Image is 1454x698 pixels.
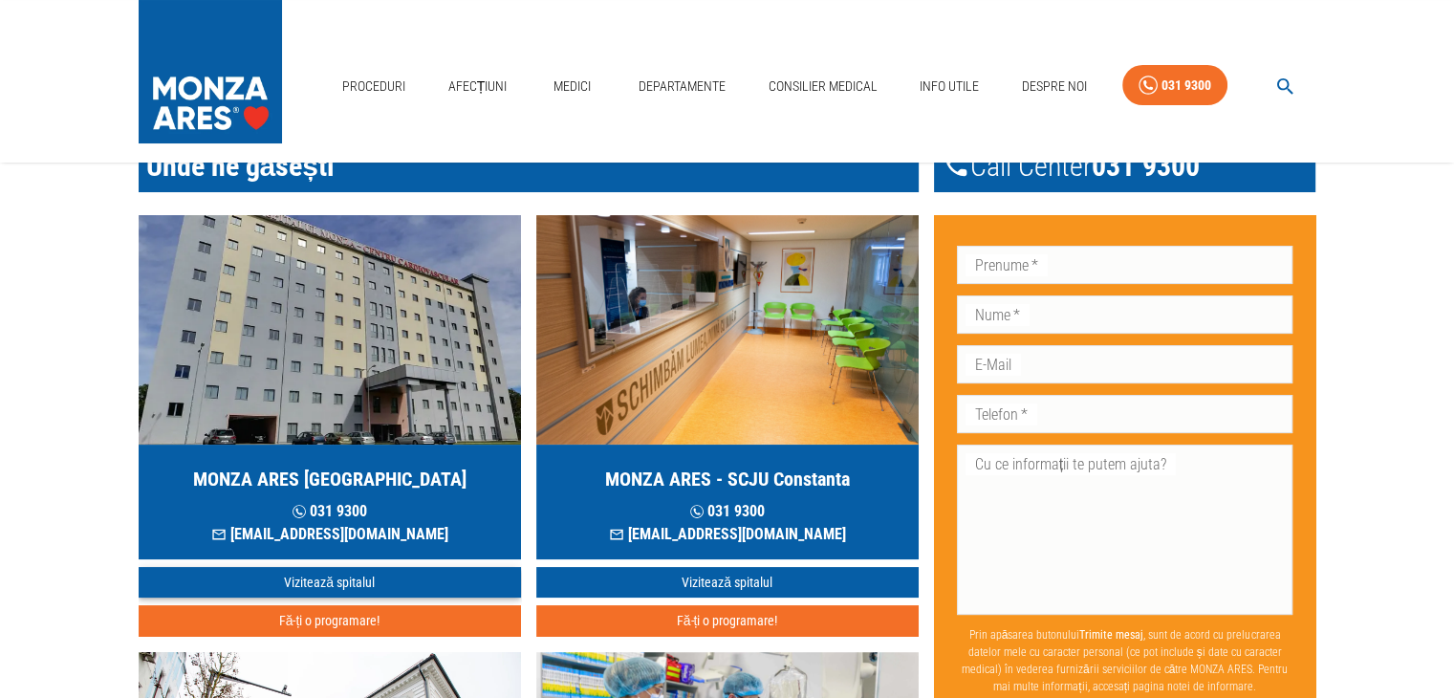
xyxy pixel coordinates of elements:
[1014,67,1095,106] a: Despre Noi
[139,215,521,445] img: MONZA ARES Bucuresti
[536,215,919,559] a: MONZA ARES - SCJU Constanta 031 9300[EMAIL_ADDRESS][DOMAIN_NAME]
[139,215,521,559] a: MONZA ARES [GEOGRAPHIC_DATA] 031 9300[EMAIL_ADDRESS][DOMAIN_NAME]
[193,466,467,492] h5: MONZA ARES [GEOGRAPHIC_DATA]
[1092,148,1199,185] span: 031 9300
[1122,65,1227,106] a: 031 9300
[146,149,335,183] span: Unde ne găsești
[536,215,919,445] img: MONZA ARES Constanta
[934,141,1316,192] div: Call Center
[139,605,521,637] button: Fă-ți o programare!
[536,605,919,637] button: Fă-ți o programare!
[542,67,603,106] a: Medici
[609,500,846,523] p: 031 9300
[211,523,448,546] p: [EMAIL_ADDRESS][DOMAIN_NAME]
[605,466,850,492] h5: MONZA ARES - SCJU Constanta
[139,567,521,599] a: Vizitează spitalul
[912,67,987,106] a: Info Utile
[1079,628,1143,642] b: Trimite mesaj
[211,500,448,523] p: 031 9300
[536,567,919,599] a: Vizitează spitalul
[760,67,884,106] a: Consilier Medical
[631,67,733,106] a: Departamente
[609,523,846,546] p: [EMAIL_ADDRESS][DOMAIN_NAME]
[441,67,515,106] a: Afecțiuni
[1161,74,1211,98] div: 031 9300
[335,67,413,106] a: Proceduri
